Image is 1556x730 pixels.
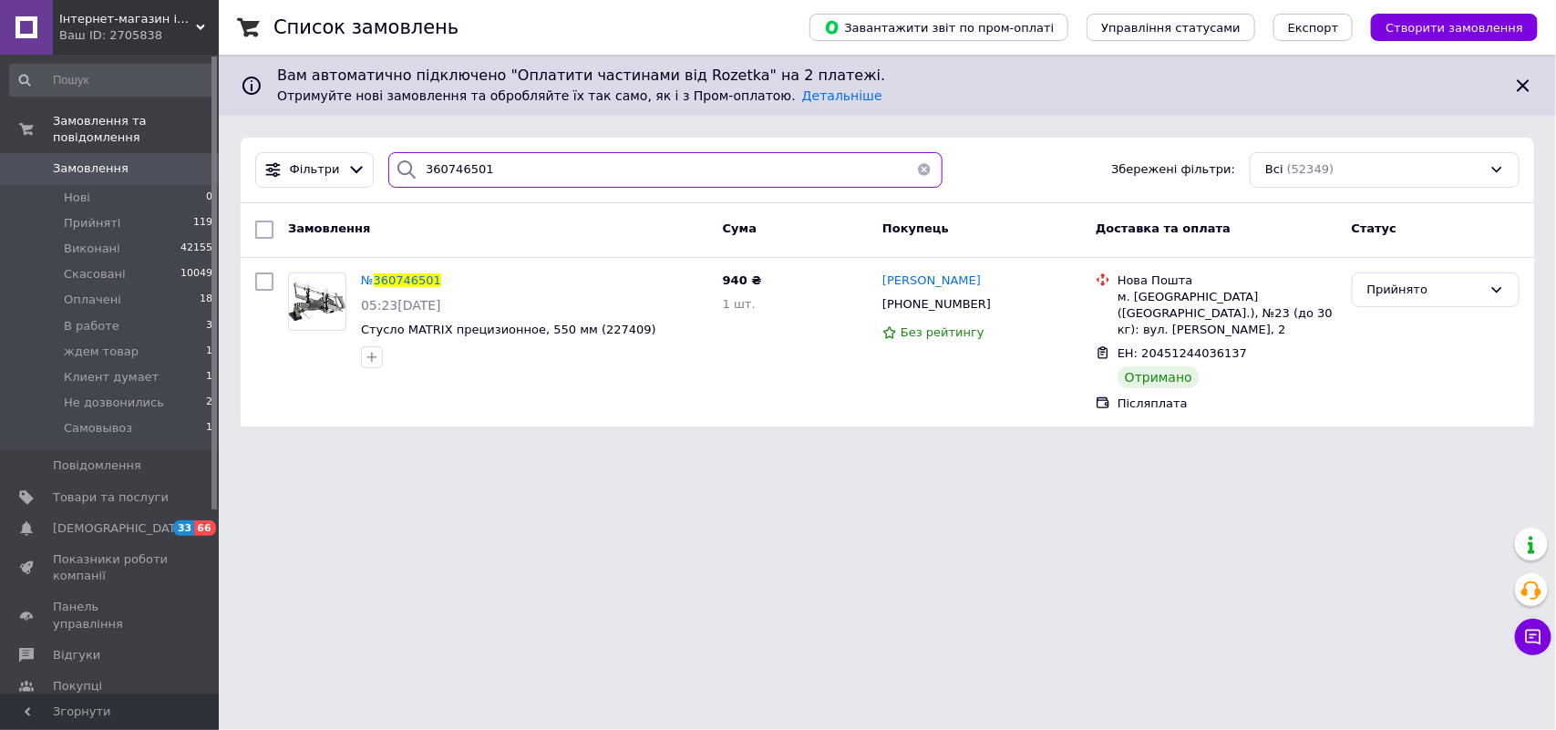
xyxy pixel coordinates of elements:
span: 33 [173,520,194,536]
span: 3 [206,318,212,334]
a: №360746501 [361,273,441,287]
span: Доставка та оплата [1096,221,1231,235]
span: Не дозвонились [64,395,164,411]
span: Прийняті [64,215,120,231]
span: Без рейтингу [901,325,984,339]
button: Експорт [1273,14,1354,41]
a: [PERSON_NAME] [882,272,981,290]
button: Управління статусами [1087,14,1255,41]
span: Замовлення та повідомлення [53,113,219,146]
img: Фото товару [289,282,345,322]
span: 0 [206,190,212,206]
input: Пошук [9,64,214,97]
button: Створити замовлення [1371,14,1538,41]
button: Очистить [906,152,943,188]
span: Cума [723,221,757,235]
span: Нові [64,190,90,206]
span: Замовлення [288,221,370,235]
span: Фільтри [290,161,340,179]
span: 42155 [180,241,212,257]
div: Нова Пошта [1118,272,1337,289]
h1: Список замовлень [273,16,459,38]
span: Покупець [882,221,949,235]
a: Стусло MATRIX прецизионное, 550 мм (227409) [361,323,656,336]
span: Статус [1352,221,1397,235]
span: Інтернет-магазин інструменту "РЕЗЕРВ" [59,11,196,27]
span: 18 [200,292,212,308]
span: Управління статусами [1101,21,1241,35]
button: Завантажити звіт по пром-оплаті [809,14,1068,41]
span: Показники роботи компанії [53,551,169,584]
span: Збережені фільтри: [1111,161,1235,179]
span: Виконані [64,241,120,257]
span: 119 [193,215,212,231]
span: 360746501 [374,273,441,287]
span: 940 ₴ [723,273,762,287]
div: Ваш ID: 2705838 [59,27,219,44]
span: 1 [206,420,212,437]
span: ЕН: 20451244036137 [1118,346,1247,360]
span: Покупці [53,678,102,694]
span: Експорт [1288,21,1339,35]
span: 05:23[DATE] [361,298,441,313]
span: Повідомлення [53,458,141,474]
div: Післяплата [1118,396,1337,412]
span: Всі [1265,161,1283,179]
span: В работе [64,318,119,334]
span: Завантажити звіт по пром-оплаті [824,19,1054,36]
span: Товари та послуги [53,489,169,506]
span: Самовывоз [64,420,132,437]
span: Отримуйте нові замовлення та обробляйте їх так само, як і з Пром-оплатою. [277,88,882,103]
span: (52349) [1287,162,1334,176]
span: № [361,273,374,287]
span: Замовлення [53,160,129,177]
span: Скасовані [64,266,126,283]
a: Створити замовлення [1353,20,1538,34]
span: Клиент думает [64,369,159,386]
span: Відгуки [53,647,100,663]
span: ждем товар [64,344,139,360]
span: [PHONE_NUMBER] [882,297,991,311]
span: Оплачені [64,292,121,308]
input: Пошук за номером замовлення, ПІБ покупця, номером телефону, Email, номером накладної [388,152,943,188]
span: 1 шт. [723,297,756,311]
span: Вам автоматично підключено "Оплатити частинами від Rozetka" на 2 платежі. [277,66,1498,87]
a: Детальніше [802,88,882,103]
span: 2 [206,395,212,411]
div: Прийнято [1367,281,1482,300]
span: 66 [194,520,215,536]
span: 10049 [180,266,212,283]
span: 1 [206,369,212,386]
span: 1 [206,344,212,360]
div: м. [GEOGRAPHIC_DATA] ([GEOGRAPHIC_DATA].), №23 (до 30 кг): вул. [PERSON_NAME], 2 [1118,289,1337,339]
button: Чат з покупцем [1515,619,1551,655]
span: Панель управління [53,599,169,632]
span: [PERSON_NAME] [882,273,981,287]
span: Створити замовлення [1386,21,1523,35]
a: Фото товару [288,272,346,331]
span: [DEMOGRAPHIC_DATA] [53,520,188,537]
div: Отримано [1118,366,1200,388]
